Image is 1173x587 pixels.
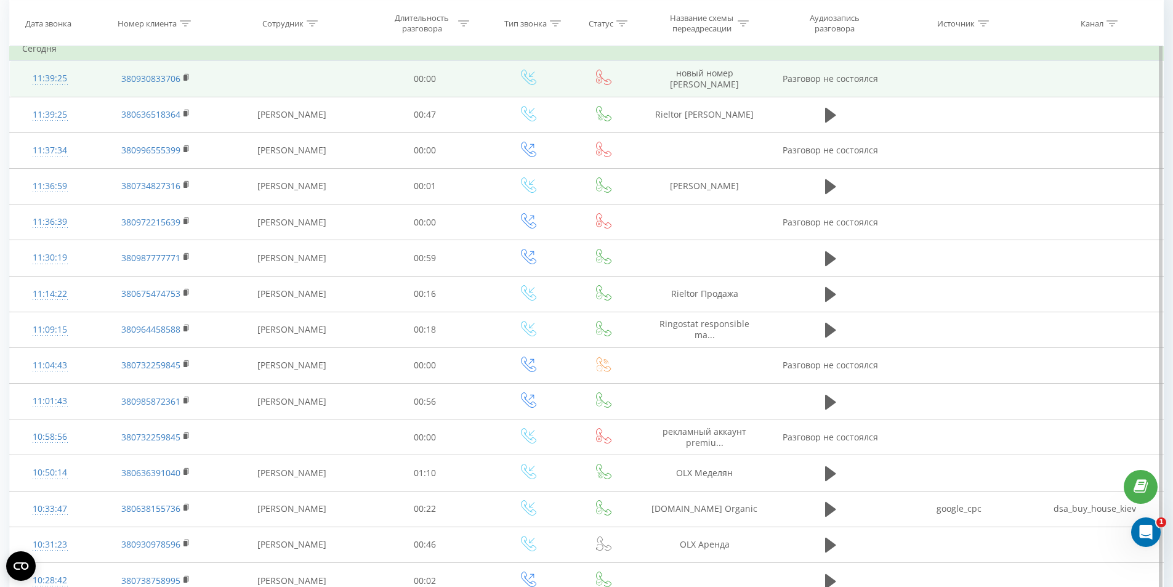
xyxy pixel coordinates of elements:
td: 00:00 [362,132,488,168]
div: 11:39:25 [22,103,78,127]
a: 380636518364 [121,108,180,120]
a: 380638155736 [121,503,180,514]
td: OLX Меделян [639,455,770,491]
div: 10:58:56 [22,425,78,449]
td: OLX Аренда [639,527,770,562]
div: Сотрудник [262,18,304,28]
td: google_cpc [891,491,1027,527]
td: 00:00 [362,61,488,97]
a: 380930978596 [121,538,180,550]
td: 01:10 [362,455,488,491]
button: Open CMP widget [6,551,36,581]
div: Канал [1081,18,1103,28]
a: 380675474753 [121,288,180,299]
div: 11:30:19 [22,246,78,270]
div: Название схемы переадресации [669,13,735,34]
td: [DOMAIN_NAME] Organic [639,491,770,527]
td: [PERSON_NAME] [221,384,362,419]
div: Тип звонка [504,18,547,28]
div: 11:36:39 [22,210,78,234]
span: Разговор не состоялся [783,144,878,156]
td: [PERSON_NAME] [221,455,362,491]
td: [PERSON_NAME] [639,168,770,204]
div: Номер клиента [118,18,177,28]
div: 10:33:47 [22,497,78,521]
td: 00:18 [362,312,488,347]
div: 11:36:59 [22,174,78,198]
a: 380930833706 [121,73,180,84]
td: Сегодня [10,36,1164,61]
a: 380996555399 [121,144,180,156]
span: 1 [1156,517,1166,527]
td: 00:00 [362,204,488,240]
td: [PERSON_NAME] [221,347,362,383]
a: 380734827316 [121,180,180,192]
a: 380972215639 [121,216,180,228]
div: Аудиозапись разговора [795,13,875,34]
div: 11:39:25 [22,67,78,91]
a: 380964458588 [121,323,180,335]
td: новый номер [PERSON_NAME] [639,61,770,97]
div: Источник [937,18,975,28]
td: 00:16 [362,276,488,312]
span: Разговор не состоялся [783,73,878,84]
span: Разговор не состоялся [783,359,878,371]
div: Статус [589,18,613,28]
td: [PERSON_NAME] [221,204,362,240]
div: Дата звонка [25,18,71,28]
a: 380987777771 [121,252,180,264]
span: Разговор не состоялся [783,216,878,228]
td: 00:56 [362,384,488,419]
td: dsa_buy_house_kiev [1027,491,1163,527]
a: 380732259845 [121,359,180,371]
td: 00:01 [362,168,488,204]
div: 11:14:22 [22,282,78,306]
a: 380985872361 [121,395,180,407]
td: 00:59 [362,240,488,276]
div: 11:09:15 [22,318,78,342]
a: 380732259845 [121,431,180,443]
a: 380738758995 [121,575,180,586]
div: 11:37:34 [22,139,78,163]
td: [PERSON_NAME] [221,491,362,527]
td: Rieltor [PERSON_NAME] [639,97,770,132]
div: 11:04:43 [22,354,78,378]
td: [PERSON_NAME] [221,312,362,347]
div: 10:50:14 [22,461,78,485]
td: [PERSON_NAME] [221,132,362,168]
td: Rieltor Продажа [639,276,770,312]
td: [PERSON_NAME] [221,240,362,276]
td: [PERSON_NAME] [221,527,362,562]
span: Ringostat responsible ma... [659,318,749,341]
a: 380636391040 [121,467,180,479]
span: Разговор не состоялся [783,431,878,443]
td: 00:47 [362,97,488,132]
div: Длительность разговора [389,13,455,34]
td: [PERSON_NAME] [221,97,362,132]
div: 10:31:23 [22,533,78,557]
td: 00:22 [362,491,488,527]
td: 00:00 [362,347,488,383]
iframe: Intercom live chat [1131,517,1161,547]
span: рекламный аккаунт premiu... [663,426,746,448]
td: [PERSON_NAME] [221,168,362,204]
td: [PERSON_NAME] [221,276,362,312]
div: 11:01:43 [22,389,78,413]
td: 00:00 [362,419,488,455]
td: 00:46 [362,527,488,562]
